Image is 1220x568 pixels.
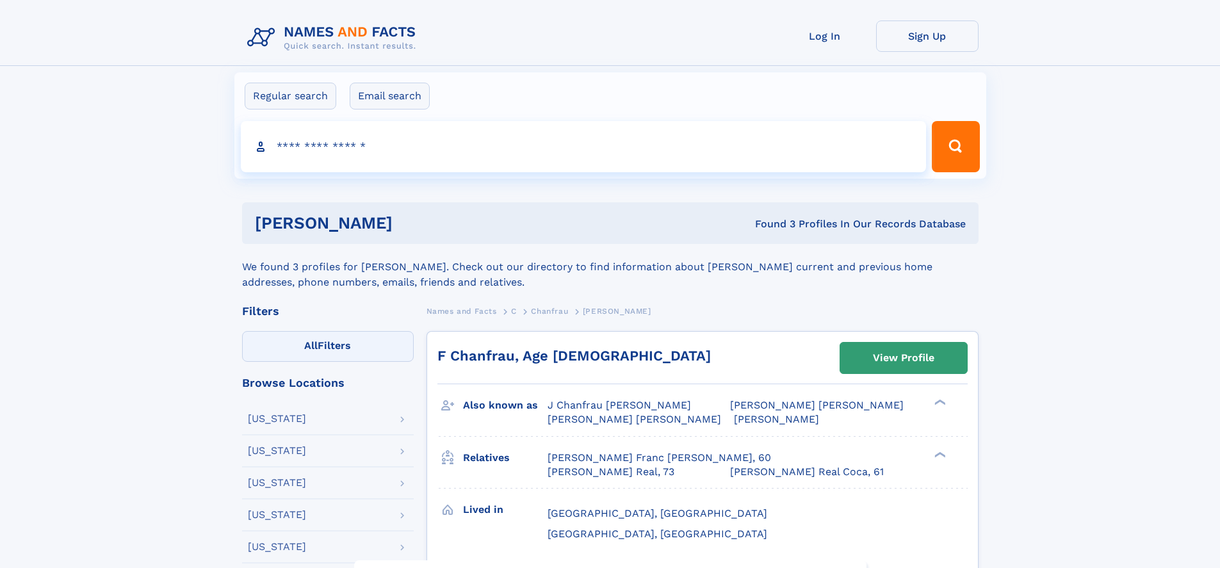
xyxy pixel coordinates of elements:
[531,303,568,319] a: Chanfrau
[304,339,318,352] span: All
[730,399,904,411] span: [PERSON_NAME] [PERSON_NAME]
[531,307,568,316] span: Chanfrau
[241,121,927,172] input: search input
[548,465,674,479] a: [PERSON_NAME] Real, 73
[511,307,517,316] span: C
[437,348,711,364] a: F Chanfrau, Age [DEMOGRAPHIC_DATA]
[734,413,819,425] span: [PERSON_NAME]
[873,343,934,373] div: View Profile
[548,507,767,519] span: [GEOGRAPHIC_DATA], [GEOGRAPHIC_DATA]
[931,398,947,407] div: ❯
[583,307,651,316] span: [PERSON_NAME]
[548,399,691,411] span: J Chanfrau [PERSON_NAME]
[248,542,306,552] div: [US_STATE]
[242,305,414,317] div: Filters
[248,446,306,456] div: [US_STATE]
[242,244,979,290] div: We found 3 profiles for [PERSON_NAME]. Check out our directory to find information about [PERSON_...
[242,20,427,55] img: Logo Names and Facts
[248,510,306,520] div: [US_STATE]
[876,20,979,52] a: Sign Up
[463,394,548,416] h3: Also known as
[840,343,967,373] a: View Profile
[931,450,947,458] div: ❯
[548,413,721,425] span: [PERSON_NAME] [PERSON_NAME]
[248,478,306,488] div: [US_STATE]
[774,20,876,52] a: Log In
[463,499,548,521] h3: Lived in
[350,83,430,110] label: Email search
[932,121,979,172] button: Search Button
[574,217,966,231] div: Found 3 Profiles In Our Records Database
[255,215,574,231] h1: [PERSON_NAME]
[248,414,306,424] div: [US_STATE]
[245,83,336,110] label: Regular search
[730,465,884,479] a: [PERSON_NAME] Real Coca, 61
[548,528,767,540] span: [GEOGRAPHIC_DATA], [GEOGRAPHIC_DATA]
[463,447,548,469] h3: Relatives
[511,303,517,319] a: C
[242,377,414,389] div: Browse Locations
[427,303,497,319] a: Names and Facts
[548,451,771,465] a: [PERSON_NAME] Franc [PERSON_NAME], 60
[242,331,414,362] label: Filters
